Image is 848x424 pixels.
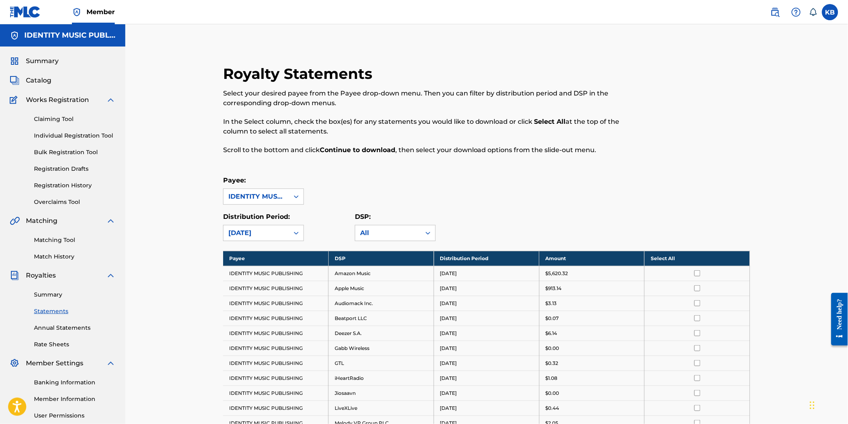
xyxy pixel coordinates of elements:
[223,386,329,401] td: IDENTITY MUSIC PUBLISHING
[24,31,116,40] h5: IDENTITY MUSIC PUBLISHING
[34,290,116,299] a: Summary
[320,146,395,154] strong: Continue to download
[546,330,557,337] p: $6.14
[329,296,434,311] td: Audiomack Inc.
[10,76,19,85] img: Catalog
[26,216,57,226] span: Matching
[26,56,59,66] span: Summary
[72,7,82,17] img: Top Rightsholder
[329,401,434,416] td: LiveXLive
[10,56,59,66] a: SummarySummary
[223,281,329,296] td: IDENTITY MUSIC PUBLISHING
[223,176,246,184] label: Payee:
[223,266,329,281] td: IDENTITY MUSIC PUBLISHING
[223,401,329,416] td: IDENTITY MUSIC PUBLISHING
[546,405,559,412] p: $0.44
[770,7,780,17] img: search
[546,360,559,367] p: $0.32
[10,95,20,105] img: Works Registration
[228,228,284,238] div: [DATE]
[223,311,329,326] td: IDENTITY MUSIC PUBLISHING
[546,345,559,352] p: $0.00
[10,56,19,66] img: Summary
[106,95,116,105] img: expand
[434,401,539,416] td: [DATE]
[791,7,801,17] img: help
[546,375,558,382] p: $1.08
[546,270,568,277] p: $5,620.32
[106,358,116,368] img: expand
[34,395,116,403] a: Member Information
[106,216,116,226] img: expand
[34,340,116,349] a: Rate Sheets
[434,281,539,296] td: [DATE]
[434,311,539,326] td: [DATE]
[223,296,329,311] td: IDENTITY MUSIC PUBLISHING
[329,326,434,341] td: Deezer S.A.
[34,411,116,420] a: User Permissions
[825,287,848,352] iframe: Resource Center
[34,115,116,123] a: Claiming Tool
[223,371,329,386] td: IDENTITY MUSIC PUBLISHING
[34,236,116,244] a: Matching Tool
[788,4,804,20] div: Help
[34,378,116,387] a: Banking Information
[10,358,19,368] img: Member Settings
[223,341,329,356] td: IDENTITY MUSIC PUBLISHING
[329,341,434,356] td: Gabb Wireless
[810,393,815,418] div: Drag
[34,198,116,206] a: Overclaims Tool
[329,281,434,296] td: Apple Music
[228,192,284,201] div: IDENTITY MUSIC PUBLISHING
[539,251,645,266] th: Amount
[329,251,434,266] th: DSP
[329,371,434,386] td: iHeartRadio
[534,118,566,125] strong: Select All
[34,324,116,332] a: Annual Statements
[26,76,51,85] span: Catalog
[34,307,116,316] a: Statements
[10,31,19,40] img: Accounts
[26,358,83,368] span: Member Settings
[86,7,115,17] span: Member
[434,371,539,386] td: [DATE]
[546,285,562,292] p: $913.14
[329,311,434,326] td: Beatport LLC
[822,4,838,20] div: User Menu
[645,251,750,266] th: Select All
[34,181,116,190] a: Registration History
[434,326,539,341] td: [DATE]
[10,271,19,280] img: Royalties
[329,266,434,281] td: Amazon Music
[434,296,539,311] td: [DATE]
[34,165,116,173] a: Registration Drafts
[434,266,539,281] td: [DATE]
[34,148,116,157] a: Bulk Registration Tool
[10,76,51,85] a: CatalogCatalog
[434,251,539,266] th: Distribution Period
[546,315,559,322] p: $0.07
[434,341,539,356] td: [DATE]
[223,213,290,220] label: Distribution Period:
[434,386,539,401] td: [DATE]
[546,300,557,307] p: $3.13
[329,356,434,371] td: GTL
[809,8,817,16] div: Notifications
[10,6,41,18] img: MLC Logo
[360,228,416,238] div: All
[767,4,783,20] a: Public Search
[10,216,20,226] img: Matching
[223,145,629,155] p: Scroll to the bottom and click , then select your download options from the slide-out menu.
[808,385,848,424] iframe: Chat Widget
[26,271,56,280] span: Royalties
[223,326,329,341] td: IDENTITY MUSIC PUBLISHING
[223,117,629,136] p: In the Select column, check the box(es) for any statements you would like to download or click at...
[329,386,434,401] td: Jiosaavn
[106,271,116,280] img: expand
[223,356,329,371] td: IDENTITY MUSIC PUBLISHING
[546,390,559,397] p: $0.00
[355,213,371,220] label: DSP:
